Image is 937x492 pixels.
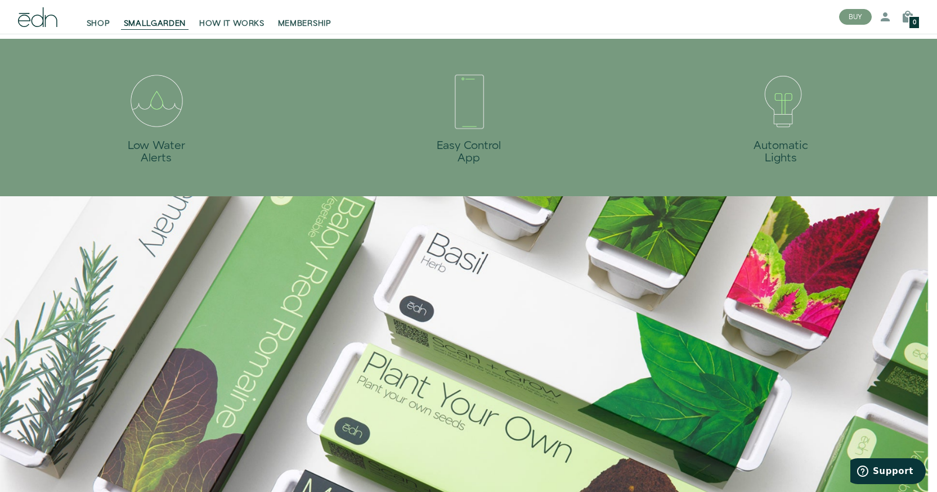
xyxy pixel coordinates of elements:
[278,18,331,29] span: MEMBERSHIP
[80,4,117,29] a: SHOP
[124,18,186,29] span: SMALLGARDEN
[429,140,508,165] h3: Easy Control App
[913,20,916,26] span: 0
[429,61,508,140] img: website-icons-05_960x.png
[271,4,338,29] a: MEMBERSHIP
[312,61,625,174] div: 1 / 4
[117,140,196,165] h3: Low Water Alerts
[192,4,271,29] a: HOW IT WORKS
[625,61,937,174] div: 2 / 4
[117,4,193,29] a: SMALLGARDEN
[742,140,821,165] h3: Automatic Lights
[742,61,821,140] img: website-icons-04_ebb2a09f-fb29-45bc-ba4d-66be10a1b697_256x256_crop_center.png
[839,9,872,25] button: BUY
[87,18,110,29] span: SHOP
[199,18,264,29] span: HOW IT WORKS
[850,458,926,486] iframe: Opens a widget where you can find more information
[117,61,196,140] img: website-icons-02_1a97941d-d24d-4e9d-96e6-5b10bf5e71ed_256x256_crop_center.png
